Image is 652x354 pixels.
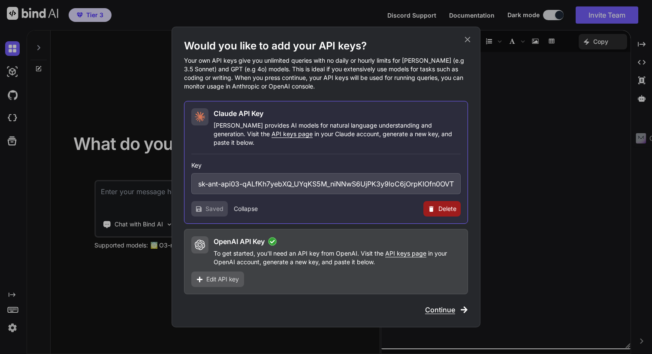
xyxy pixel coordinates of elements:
[272,130,313,137] span: API keys page
[206,275,239,284] span: Edit API key
[423,201,461,217] button: Delete
[205,204,223,213] span: Saved
[234,204,258,213] button: Collapse
[184,56,468,91] p: Your own API keys give you unlimited queries with no daily or hourly limits for [PERSON_NAME] (e....
[214,236,265,247] h2: OpenAI API Key
[438,204,456,213] span: Delete
[425,305,455,315] span: Continue
[385,250,426,257] span: API keys page
[214,121,461,147] p: [PERSON_NAME] provides AI models for natural language understanding and generation. Visit the in ...
[184,39,468,53] h1: Would you like to add your API keys?
[214,108,263,119] h2: Claude API Key
[214,249,461,266] p: To get started, you'll need an API key from OpenAI. Visit the in your OpenAI account, generate a ...
[191,173,461,194] input: Enter API Key
[425,305,468,315] button: Continue
[191,161,461,170] h3: Key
